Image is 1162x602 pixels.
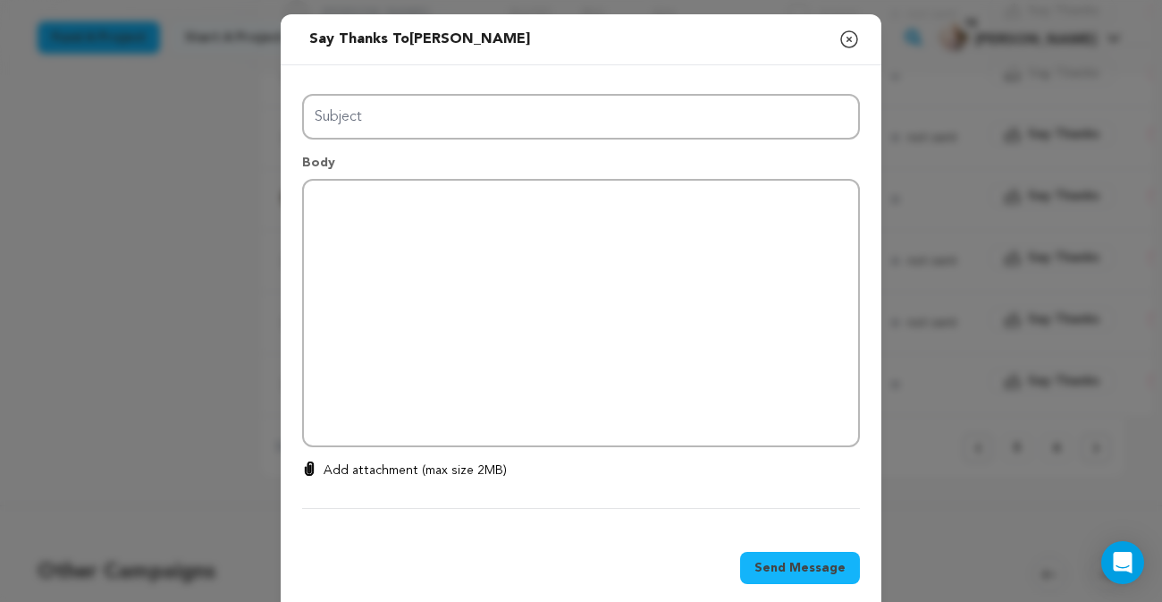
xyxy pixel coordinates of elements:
span: [PERSON_NAME] [409,32,530,47]
input: Subject [302,94,860,140]
div: Open Intercom Messenger [1101,541,1144,584]
p: Body [302,154,860,179]
span: Send Message [754,559,846,577]
button: Send Message [740,552,860,584]
p: Add attachment (max size 2MB) [324,462,507,479]
div: Say thanks to [309,29,530,50]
